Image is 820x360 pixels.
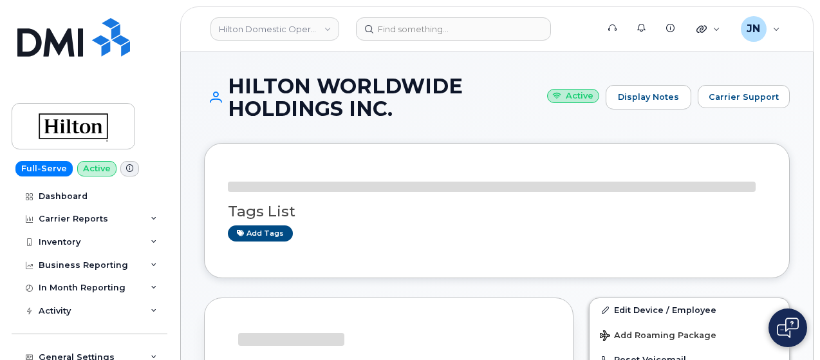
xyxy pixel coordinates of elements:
[606,85,691,109] a: Display Notes
[228,225,293,242] a: Add tags
[590,298,789,321] a: Edit Device / Employee
[590,321,789,348] button: Add Roaming Package
[777,317,799,338] img: Open chat
[709,91,779,103] span: Carrier Support
[228,204,766,220] h3: Tags List
[547,89,599,104] small: Active
[204,75,599,120] h1: HILTON WORLDWIDE HOLDINGS INC.
[698,85,790,108] button: Carrier Support
[600,330,716,343] span: Add Roaming Package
